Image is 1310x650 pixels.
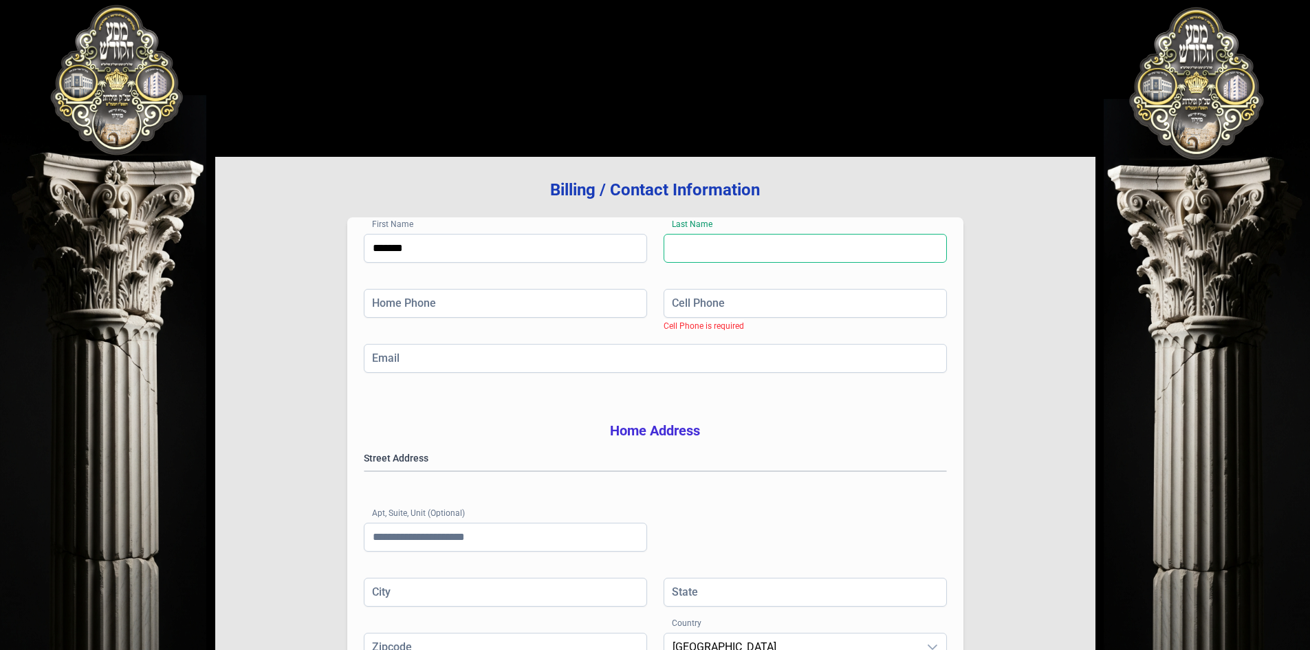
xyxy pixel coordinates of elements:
span: Cell Phone is required [664,321,744,331]
h3: Home Address [364,421,947,440]
label: Street Address [364,451,947,465]
h3: Billing / Contact Information [237,179,1073,201]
